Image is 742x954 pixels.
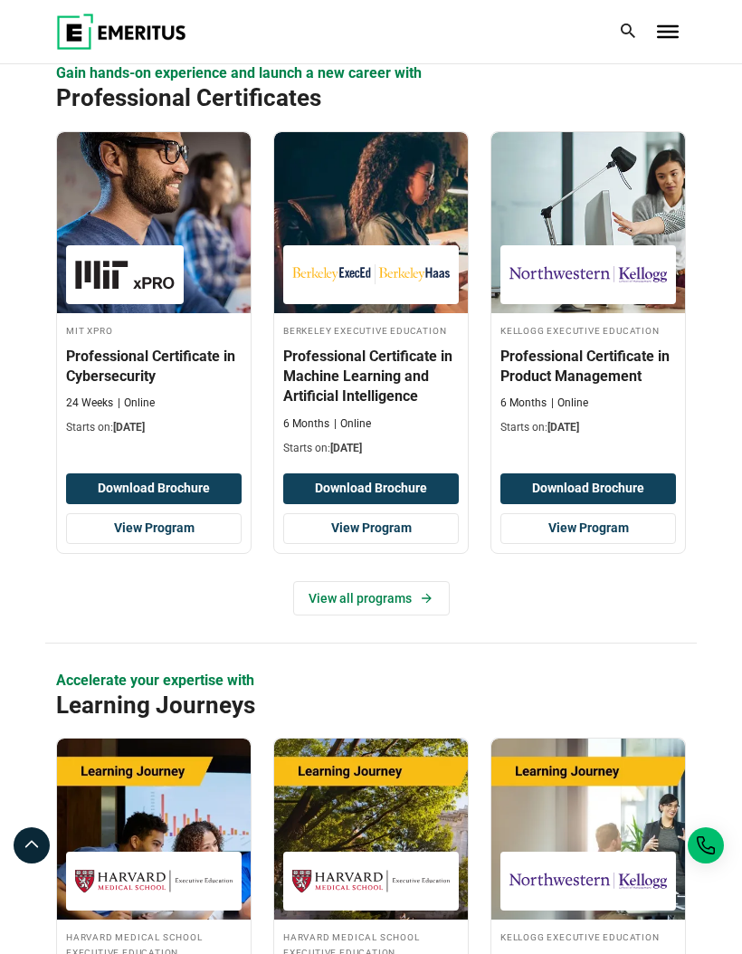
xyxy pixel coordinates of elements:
[547,421,579,434] span: [DATE]
[274,739,468,920] img: Nutrition and Wellness Coaching | Online Healthcare Course
[274,132,468,313] img: Professional Certificate in Machine Learning and Artificial Intelligence | Online AI and Machine ...
[334,416,371,432] p: Online
[491,132,685,444] a: Product Design and Innovation Course by Kellogg Executive Education - November 13, 2025 Kellogg E...
[500,347,676,387] h3: Professional Certificate in Product Management
[56,63,686,83] p: Gain hands-on experience and launch a new career with
[500,473,676,504] button: Download Brochure
[657,25,679,38] button: Toggle Menu
[500,322,676,338] h4: Kellogg Executive Education
[56,691,623,720] h2: Learning Journeys
[509,861,667,902] img: Kellogg Executive Education
[491,739,685,920] img: Advanced Certificate in AI and Product Strategy | Online AI and Machine Learning Course
[75,861,233,902] img: Harvard Medical School Executive Education
[283,473,459,504] button: Download Brochure
[283,416,329,432] p: 6 Months
[509,254,667,295] img: Kellogg Executive Education
[330,442,362,454] span: [DATE]
[283,513,459,544] a: View Program
[57,132,251,444] a: Technology Course by MIT xPRO - October 16, 2025 MIT xPRO MIT xPRO Professional Certificate in Cy...
[66,396,113,411] p: 24 Weeks
[293,581,450,615] a: View all programs
[66,513,242,544] a: View Program
[56,83,623,113] h2: Professional Certificates
[66,347,242,387] h3: Professional Certificate in Cybersecurity
[491,132,685,313] img: Professional Certificate in Product Management | Online Product Design and Innovation Course
[292,254,450,295] img: Berkeley Executive Education
[283,347,459,407] h3: Professional Certificate in Machine Learning and Artificial Intelligence
[500,929,676,944] h4: Kellogg Executive Education
[75,254,175,295] img: MIT xPRO
[274,132,468,465] a: AI and Machine Learning Course by Berkeley Executive Education - November 6, 2025 Berkeley Execut...
[56,671,686,691] p: Accelerate your expertise with
[500,513,676,544] a: View Program
[57,132,251,313] img: Professional Certificate in Cybersecurity | Online Technology Course
[66,420,242,435] p: Starts on:
[113,421,145,434] span: [DATE]
[118,396,155,411] p: Online
[66,322,242,338] h4: MIT xPRO
[283,441,459,456] p: Starts on:
[66,473,242,504] button: Download Brochure
[292,861,450,902] img: Harvard Medical School Executive Education
[551,396,588,411] p: Online
[283,322,459,338] h4: Berkeley Executive Education
[500,420,676,435] p: Starts on:
[57,739,251,920] img: Health Care Transformation | Online Healthcare Course
[500,396,547,411] p: 6 Months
